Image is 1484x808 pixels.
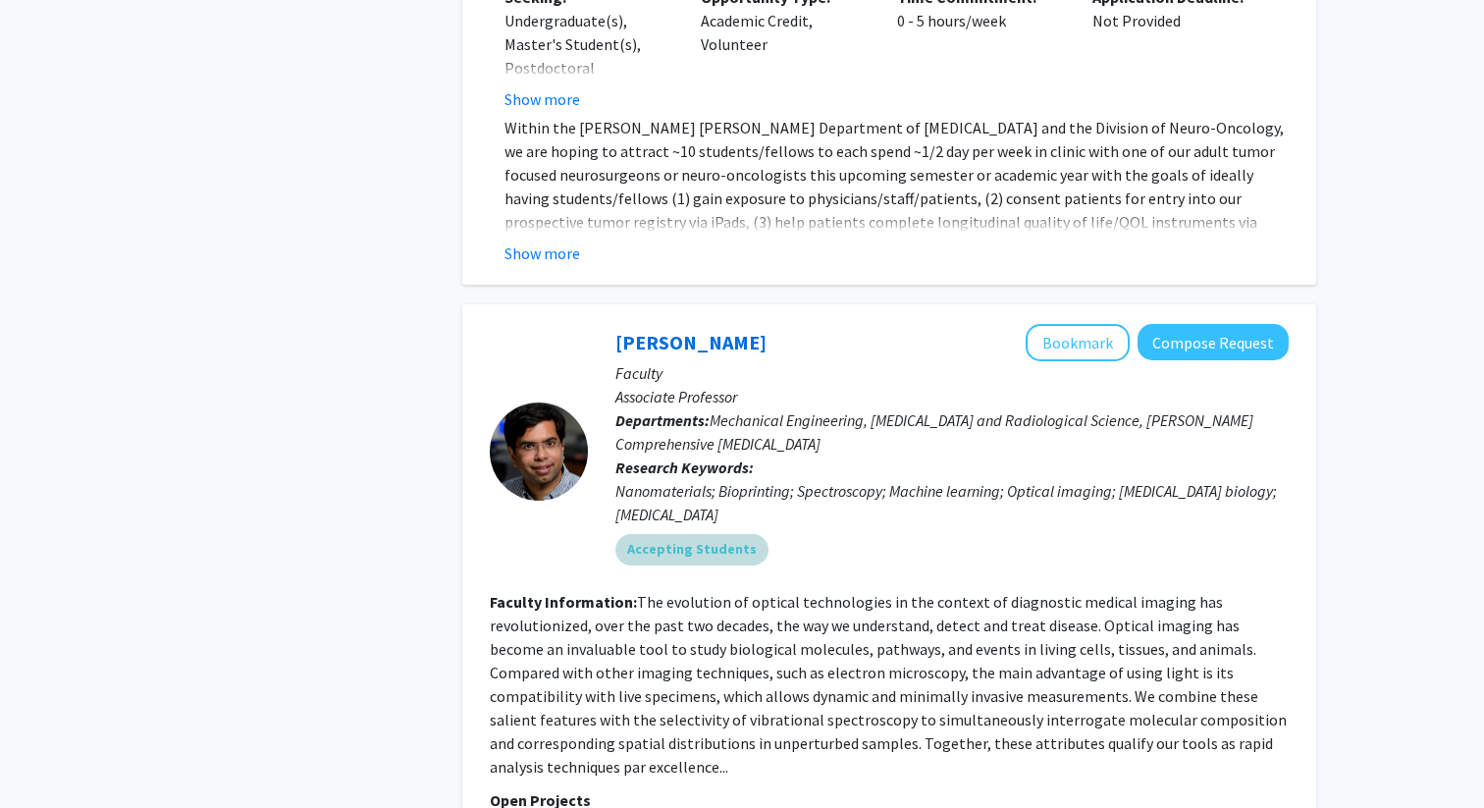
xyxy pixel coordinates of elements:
[615,361,1289,385] p: Faculty
[15,720,83,793] iframe: Chat
[504,9,671,174] div: Undergraduate(s), Master's Student(s), Postdoctoral Researcher(s) / Research Staff, Medical Resid...
[615,330,767,354] a: [PERSON_NAME]
[615,534,768,566] mat-chip: Accepting Students
[1138,324,1289,360] button: Compose Request to Ishan Barman
[615,410,1253,454] span: Mechanical Engineering, [MEDICAL_DATA] and Radiological Science, [PERSON_NAME] Comprehensive [MED...
[615,410,710,430] b: Departments:
[504,242,580,265] button: Show more
[615,479,1289,526] div: Nanomaterials; Bioprinting; Spectroscopy; Machine learning; Optical imaging; [MEDICAL_DATA] biolo...
[504,87,580,111] button: Show more
[615,458,754,477] b: Research Keywords:
[615,385,1289,408] p: Associate Professor
[504,116,1289,281] p: Within the [PERSON_NAME] [PERSON_NAME] Department of [MEDICAL_DATA] and the Division of Neuro-Onc...
[490,592,637,612] b: Faculty Information:
[490,592,1287,777] fg-read-more: The evolution of optical technologies in the context of diagnostic medical imaging has revolution...
[1026,324,1130,361] button: Add Ishan Barman to Bookmarks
